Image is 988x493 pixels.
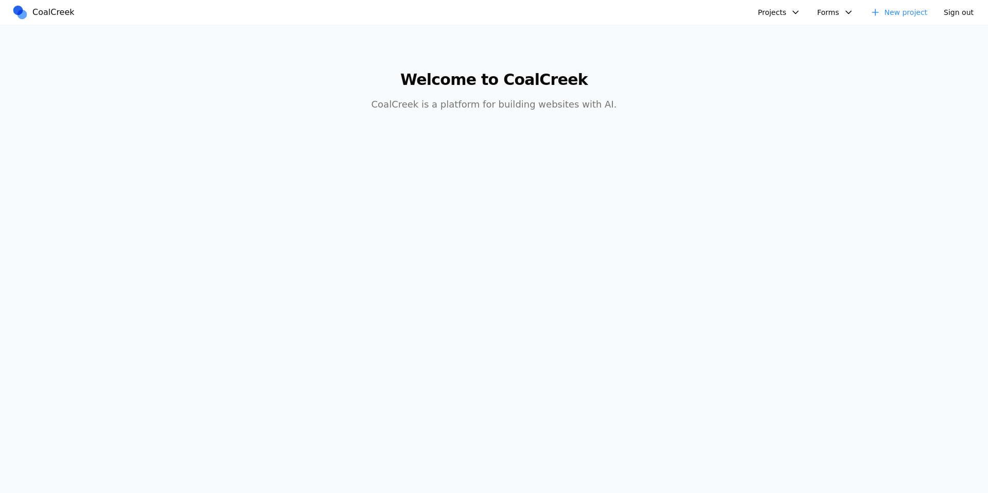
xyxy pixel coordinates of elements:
[32,6,75,19] span: CoalCreek
[296,71,692,89] h1: Welcome to CoalCreek
[296,97,692,112] p: CoalCreek is a platform for building websites with AI.
[752,4,807,21] button: Projects
[12,5,79,20] a: CoalCreek
[938,4,980,21] button: Sign out
[864,4,934,21] a: New project
[811,4,860,21] button: Forms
